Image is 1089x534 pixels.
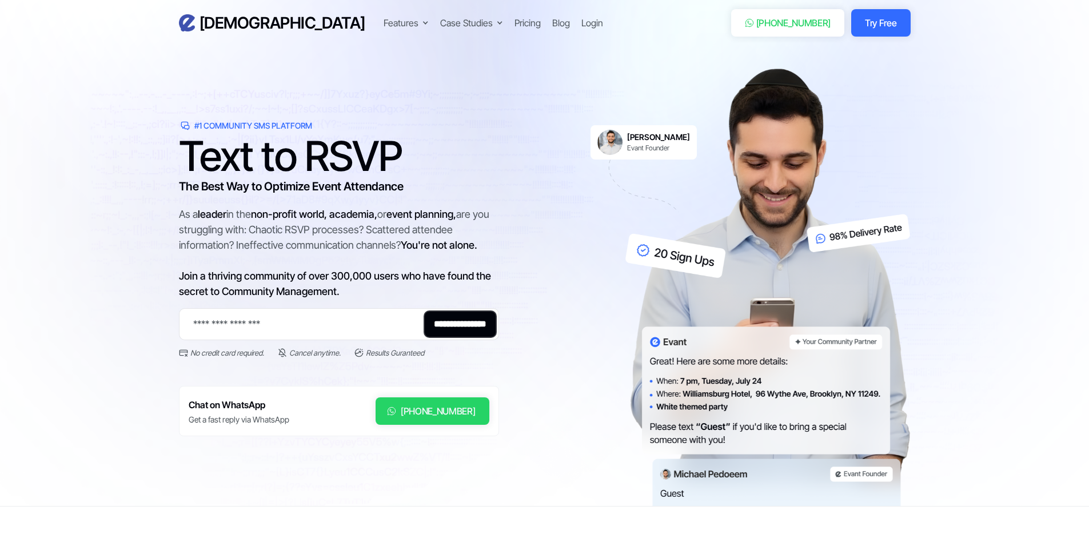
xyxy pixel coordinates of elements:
div: Get a fast reply via WhatsApp [189,414,289,425]
h1: Text to RSVP [179,139,499,173]
div: No credit card required. [190,347,264,358]
div: Case Studies [440,16,503,30]
div: Features [384,16,429,30]
span: non-profit world, academia, [251,208,377,220]
span: You're not alone. [401,239,477,251]
div: As a in the or are you struggling with: Chaotic RSVP processes? Scattered attendee information? I... [179,206,499,299]
div: Features [384,16,418,30]
div: Case Studies [440,16,493,30]
div: #1 Community SMS Platform [194,120,312,131]
span: leader [198,208,226,220]
div: Evant Founder [627,144,690,153]
a: home [179,13,365,33]
a: [PHONE_NUMBER] [376,397,489,425]
div: Cancel anytime. [289,347,341,358]
span: Join a thriving community of over 300,000 users who have found the secret to Community Management. [179,270,491,297]
div: [PHONE_NUMBER] [401,404,476,418]
h6: [PERSON_NAME] [627,132,690,142]
a: [PHONE_NUMBER] [731,9,845,37]
h3: The Best Way to Optimize Event Attendance [179,178,499,195]
a: Try Free [851,9,910,37]
a: Pricing [514,16,541,30]
form: Email Form 2 [179,308,499,358]
div: Results Guranteed [366,347,424,358]
a: Blog [552,16,570,30]
div: [PHONE_NUMBER] [756,16,831,30]
a: Login [581,16,603,30]
h3: [DEMOGRAPHIC_DATA] [200,13,365,33]
h6: Chat on WhatsApp [189,397,289,413]
a: [PERSON_NAME]Evant Founder [591,125,697,160]
span: event planning, [386,208,456,220]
